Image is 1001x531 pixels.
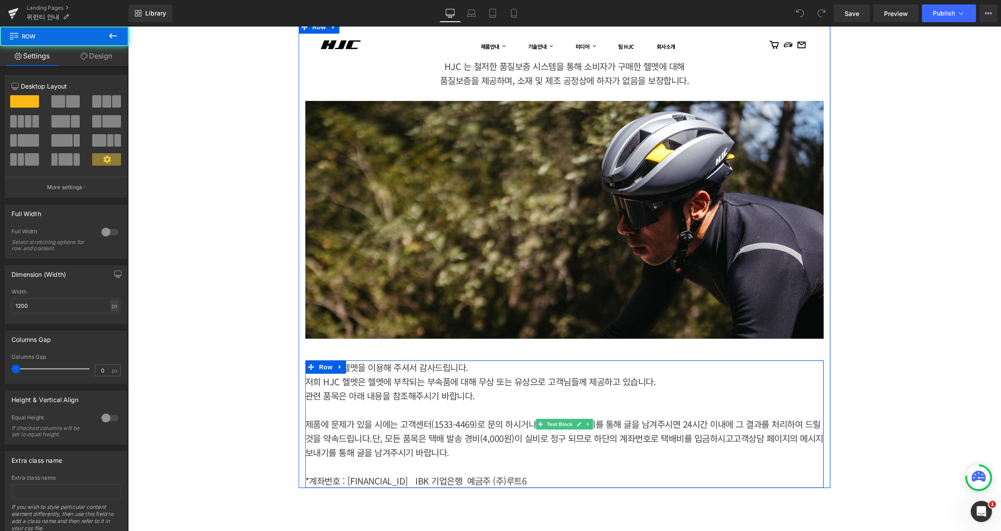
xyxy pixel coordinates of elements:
[845,9,859,18] span: Save
[12,452,62,464] div: Extra class name
[12,298,121,313] input: auto
[145,9,166,17] span: Library
[456,392,465,403] a: Expand / Collapse
[922,4,976,22] button: Publish
[980,4,997,22] button: More
[12,205,41,217] div: Full Width
[27,4,129,12] a: Landing Pages
[244,405,605,418] span: 단, 모든 품목은 택배 발송 경비(4,000원)이 실비로 청구 되므로 하단의 계좌번호로 택배비를 입금하시고
[813,4,830,22] button: Redo
[9,27,97,46] span: Row
[129,4,172,22] a: New Library
[12,289,121,295] div: Width
[12,425,91,438] div: If checked columns will be set to equal height.
[64,46,129,66] a: Design
[27,13,59,20] span: 위런티 안내
[177,391,693,418] span: 1533-4469)로 문의 하시거나 고객상담 페이지를 통해 글을 남겨주시면 24시간 이내에 그 결과를 처리하여 드릴 것을 약속드립니다.
[12,81,121,91] p: Desktop Layout
[12,391,78,403] div: Height & Vertical Align
[206,334,218,347] a: Expand / Collapse
[177,334,696,348] p: 항상 HJC 헬멧을 이용해 주셔서 감사드립니다.
[482,4,503,22] a: Tablet
[971,501,992,522] iframe: Intercom live chat
[12,228,93,237] div: Full Width
[12,414,93,423] div: Equal Height
[12,239,91,252] div: Select stretching options for row and content.
[12,331,51,343] div: Columns Gap
[989,501,996,508] span: 1
[189,334,206,347] span: Row
[12,266,66,278] div: Dimension (Width)
[177,362,696,376] p: 관련 품목은 아래 내용을 참조해주시기 바랍니다.
[177,448,399,461] span: *계좌번호 : [FINANCIAL_ID] IBK 기업은행 예금주 (주)루트6
[177,391,696,433] p: 제품에 문제가 있을 시에는 고객센터(
[417,392,446,403] span: Text Block
[5,177,127,198] button: More settings
[884,9,908,18] span: Preview
[177,33,696,47] p: HJC 는 철저한 품질보증 시스템을 통해 소비자가 구매한 헬멧에 대해
[12,475,121,481] div: Extra class name
[461,4,482,22] a: Laptop
[177,47,696,61] p: 품질보증을 제공하며, 소재 및 제조 공정상에 하자가 없음을 보장합니다.
[12,354,121,360] div: Columns Gap
[933,10,955,17] span: Publish
[110,300,119,312] div: px
[440,4,461,22] a: Desktop
[112,368,119,373] span: px
[791,4,809,22] button: Undo
[47,183,82,191] p: More settings
[177,348,696,362] p: 저희 HJC 헬멧은 헬멧에 부착되는 부속품에 대해 무상 또는 유상으로 고객님들께 제공하고 있습니다.
[503,4,525,22] a: Mobile
[873,4,919,22] a: Preview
